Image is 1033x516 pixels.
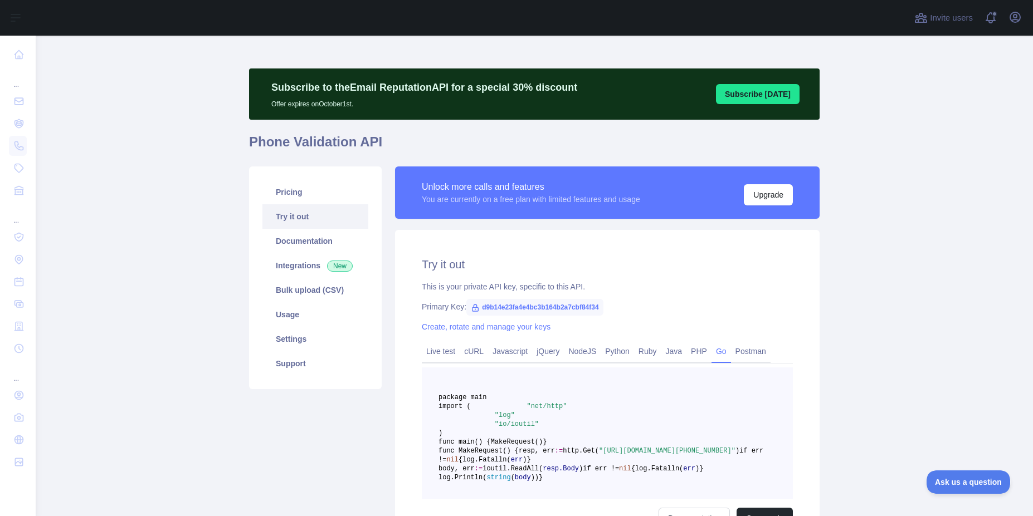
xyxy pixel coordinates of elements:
button: Subscribe [DATE] [716,84,800,104]
a: Java [661,342,687,360]
span: } [699,465,703,473]
span: "net/http" [527,402,567,410]
div: ... [9,203,27,225]
div: You are currently on a free plan with limited features and usage [422,194,640,205]
span: d9b14e23fa4e4bc3b164b2a7cbf84f34 [466,299,603,316]
span: import ( [438,402,471,410]
a: Create, rotate and manage your keys [422,322,550,331]
a: PHP [686,342,712,360]
span: err [683,465,695,473]
a: Go [712,342,731,360]
span: nil [446,456,459,464]
span: ioutil.ReadAll( [483,465,543,473]
h1: Phone Validation API [249,133,820,160]
a: jQuery [532,342,564,360]
p: Offer expires on October 1st. [271,95,577,109]
span: if err != [583,465,619,473]
span: func MakeRequest() { [438,447,519,455]
a: Pricing [262,180,368,204]
span: body [515,474,531,481]
div: ... [9,361,27,383]
span: MakeRequest() [491,438,543,446]
span: package main [438,394,486,401]
span: func main() { [438,438,491,446]
span: ) [438,429,442,437]
a: Postman [731,342,771,360]
button: Invite users [912,9,975,27]
span: string [486,474,510,481]
a: cURL [460,342,488,360]
p: Subscribe to the Email Reputation API for a special 30 % discount [271,80,577,95]
a: Documentation [262,229,368,253]
iframe: Toggle Customer Support [927,470,1011,494]
a: Bulk upload (CSV) [262,278,368,302]
span: Invite users [930,12,973,24]
div: Primary Key: [422,301,793,312]
a: NodeJS [564,342,601,360]
span: } [543,438,547,446]
span: } [539,474,543,481]
span: ) [579,465,583,473]
span: ( [511,474,515,481]
span: resp, err [519,447,555,455]
span: { [459,456,462,464]
span: log.Println( [438,474,486,481]
span: New [327,261,353,272]
span: ) [523,456,527,464]
span: )) [531,474,539,481]
span: "log" [495,411,515,419]
span: http.Get( [563,447,599,455]
span: log.Fatalln( [462,456,510,464]
a: Python [601,342,634,360]
span: := [475,465,483,473]
span: resp.Body [543,465,579,473]
a: Usage [262,302,368,327]
span: } [527,456,530,464]
span: nil [619,465,631,473]
span: ) [695,465,699,473]
a: Support [262,351,368,376]
div: ... [9,67,27,89]
span: log.Fatalln( [635,465,683,473]
a: Live test [422,342,460,360]
span: "io/ioutil" [495,420,539,428]
a: Ruby [634,342,661,360]
div: Unlock more calls and features [422,180,640,194]
span: err [511,456,523,464]
a: Integrations New [262,253,368,278]
button: Upgrade [744,184,793,205]
span: body, err [438,465,475,473]
h2: Try it out [422,257,793,272]
a: Javascript [488,342,532,360]
span: ) [735,447,739,455]
a: Try it out [262,204,368,229]
span: := [555,447,563,455]
div: This is your private API key, specific to this API. [422,281,793,292]
span: { [631,465,635,473]
span: "[URL][DOMAIN_NAME][PHONE_NUMBER]" [599,447,735,455]
a: Settings [262,327,368,351]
